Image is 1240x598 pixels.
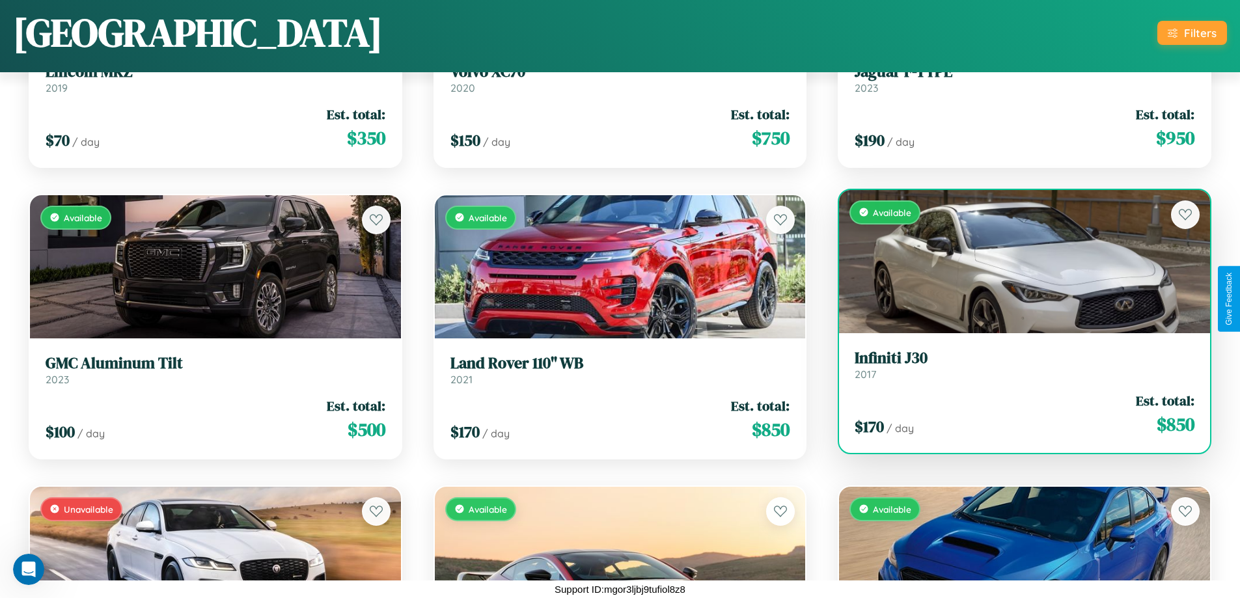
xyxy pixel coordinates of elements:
[46,129,70,151] span: $ 70
[46,81,68,94] span: 2019
[72,135,100,148] span: / day
[752,125,790,151] span: $ 750
[887,422,914,435] span: / day
[348,416,385,442] span: $ 500
[46,354,385,373] h3: GMC Aluminum Tilt
[1157,411,1194,437] span: $ 850
[1156,125,1194,151] span: $ 950
[64,212,102,223] span: Available
[482,427,510,440] span: / day
[46,62,385,81] h3: Lincoln MKZ
[855,416,884,437] span: $ 170
[555,580,685,598] p: Support ID: mgor3ljbj9tufiol8z8
[13,6,383,59] h1: [GEOGRAPHIC_DATA]
[13,554,44,585] iframe: Intercom live chat
[327,105,385,124] span: Est. total:
[855,62,1194,81] h3: Jaguar F-TYPE
[887,135,915,148] span: / day
[469,212,507,223] span: Available
[1136,391,1194,410] span: Est. total:
[731,105,790,124] span: Est. total:
[347,125,385,151] span: $ 350
[327,396,385,415] span: Est. total:
[1224,273,1233,325] div: Give Feedback
[46,421,75,442] span: $ 100
[450,354,790,386] a: Land Rover 110" WB2021
[855,349,1194,368] h3: Infiniti J30
[1184,26,1217,40] div: Filters
[450,81,475,94] span: 2020
[450,62,790,81] h3: Volvo XC70
[77,427,105,440] span: / day
[46,62,385,94] a: Lincoln MKZ2019
[855,349,1194,381] a: Infiniti J302017
[873,207,911,218] span: Available
[450,62,790,94] a: Volvo XC702020
[450,421,480,442] span: $ 170
[855,62,1194,94] a: Jaguar F-TYPE2023
[752,416,790,442] span: $ 850
[855,129,885,151] span: $ 190
[450,354,790,373] h3: Land Rover 110" WB
[873,504,911,515] span: Available
[731,396,790,415] span: Est. total:
[1136,105,1194,124] span: Est. total:
[1157,21,1227,45] button: Filters
[483,135,510,148] span: / day
[450,373,473,386] span: 2021
[46,354,385,386] a: GMC Aluminum Tilt2023
[450,129,480,151] span: $ 150
[855,368,876,381] span: 2017
[46,373,69,386] span: 2023
[855,81,878,94] span: 2023
[64,504,113,515] span: Unavailable
[469,504,507,515] span: Available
